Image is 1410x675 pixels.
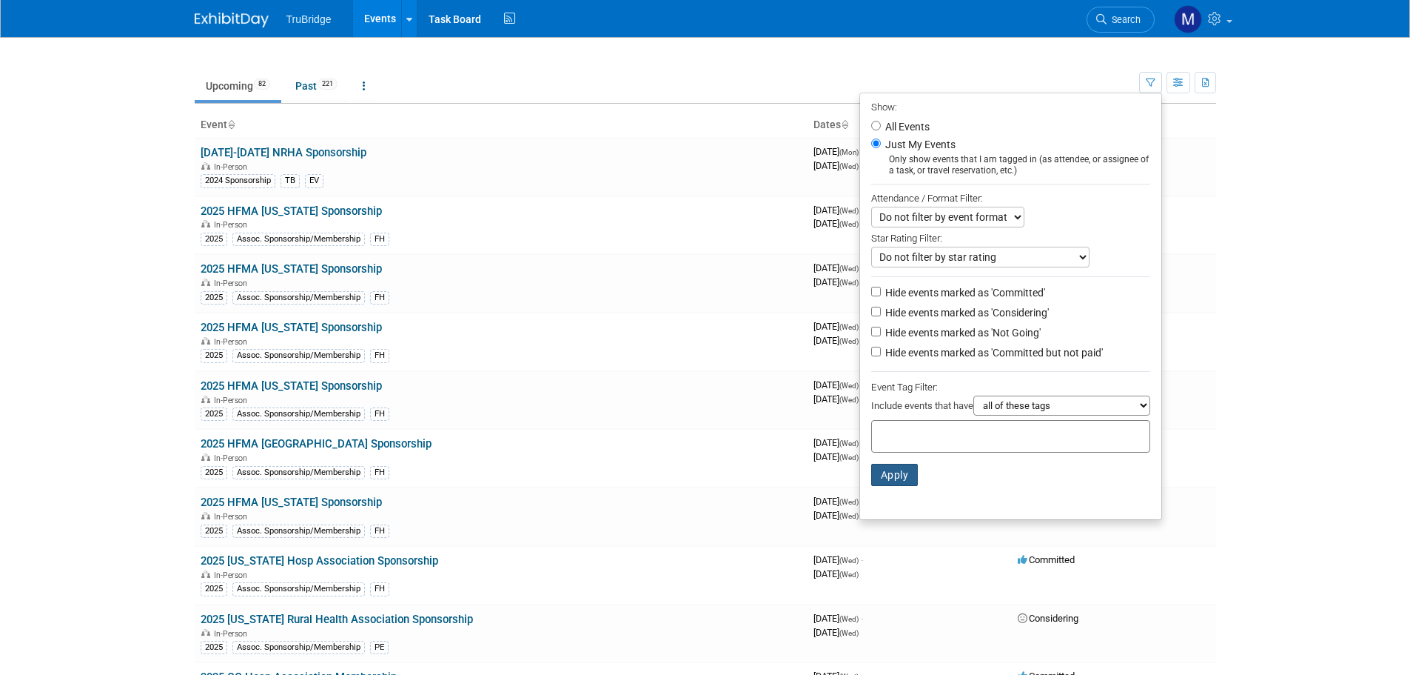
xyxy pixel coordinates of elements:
div: Assoc. Sponsorship/Membership [232,233,365,246]
img: In-Person Event [201,453,210,461]
div: Show: [871,97,1150,116]
span: (Wed) [839,571,859,579]
span: [DATE] [813,160,859,171]
span: [DATE] [813,496,863,507]
div: Include events that have [871,396,1150,420]
a: Sort by Start Date [841,119,848,130]
span: [DATE] [813,554,863,565]
span: [DATE] [813,218,859,229]
div: Event Tag Filter: [871,379,1150,396]
img: In-Person Event [201,337,210,345]
span: Search [1107,14,1141,25]
a: 2025 HFMA [US_STATE] Sponsorship [201,379,382,393]
a: 2025 HFMA [US_STATE] Sponsorship [201,262,382,276]
span: [DATE] [813,276,859,287]
span: [DATE] [813,379,863,390]
span: [DATE] [813,613,863,624]
a: 2025 HFMA [US_STATE] Sponsorship [201,205,382,218]
div: FH [370,233,389,246]
span: [DATE] [813,451,859,462]
span: (Wed) [839,396,859,404]
a: 2025 HFMA [US_STATE] Sponsorship [201,321,382,334]
label: Hide events marked as 'Committed but not paid' [882,345,1103,360]
label: Hide events marked as 'Committed' [882,285,1045,300]
span: [DATE] [813,335,859,346]
a: Past221 [284,72,349,100]
span: (Wed) [839,498,859,506]
span: (Wed) [839,453,859,462]
label: Hide events marked as 'Considering' [882,305,1049,320]
span: - [861,613,863,624]
label: Hide events marked as 'Not Going' [882,325,1041,340]
span: In-Person [214,571,252,580]
div: TB [281,174,300,187]
span: (Wed) [839,220,859,228]
a: 2025 HFMA [GEOGRAPHIC_DATA] Sponsorship [201,437,432,450]
div: FH [370,349,389,362]
a: 2025 [US_STATE] Rural Health Association Sponsorship [201,613,473,626]
span: [DATE] [813,321,863,332]
img: In-Person Event [201,512,210,519]
span: In-Person [214,396,252,405]
span: In-Person [214,512,252,522]
span: In-Person [214,629,252,639]
span: In-Person [214,337,252,347]
img: Michael Veenendaal [1174,5,1202,33]
label: All Events [882,122,930,132]
span: [DATE] [813,510,859,521]
a: 2025 HFMA [US_STATE] Sponsorship [201,496,382,509]
span: (Mon) [839,148,859,156]
span: (Wed) [839,512,859,520]
div: 2025 [201,641,227,654]
span: (Wed) [839,279,859,287]
span: (Wed) [839,439,859,448]
span: (Wed) [839,382,859,390]
span: 221 [318,79,338,90]
div: 2024 Sponsorship [201,174,275,187]
div: Assoc. Sponsorship/Membership [232,466,365,479]
div: 2025 [201,466,227,479]
div: Only show events that I am tagged in (as attendee, or assignee of a task, or travel reservation, ... [871,154,1150,176]
span: Committed [1018,554,1075,565]
span: - [861,554,863,565]
div: FH [370,408,389,421]
span: (Wed) [839,337,859,345]
span: In-Person [214,220,252,230]
th: Dates [808,113,1012,138]
div: 2025 [201,349,227,362]
a: 2025 [US_STATE] Hosp Association Sponsorship [201,554,438,568]
div: EV [305,174,323,187]
img: In-Person Event [201,629,210,636]
div: FH [370,466,389,479]
span: (Wed) [839,162,859,170]
div: Star Rating Filter: [871,227,1150,247]
div: Assoc. Sponsorship/Membership [232,291,365,305]
th: Event [195,113,808,138]
label: Just My Events [882,137,956,152]
a: Upcoming82 [195,72,281,100]
span: 82 [254,79,270,90]
a: Search [1087,7,1155,33]
span: [DATE] [813,393,859,405]
span: (Wed) [839,265,859,273]
div: FH [370,525,389,538]
img: In-Person Event [201,396,210,403]
img: In-Person Event [201,279,210,286]
span: In-Person [214,453,252,463]
div: Attendance / Format Filter: [871,190,1150,207]
div: Assoc. Sponsorship/Membership [232,641,365,654]
div: Assoc. Sponsorship/Membership [232,349,365,362]
a: [DATE]-[DATE] NRHA Sponsorship [201,146,366,159]
span: [DATE] [813,437,863,448]
div: 2025 [201,525,227,538]
div: FH [370,291,389,305]
img: ExhibitDay [195,13,269,27]
div: 2025 [201,291,227,305]
span: (Wed) [839,323,859,331]
span: Considering [1018,613,1078,624]
div: Assoc. Sponsorship/Membership [232,525,365,538]
a: Sort by Event Name [227,119,235,130]
img: In-Person Event [201,571,210,578]
span: [DATE] [813,205,863,216]
span: (Wed) [839,207,859,215]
